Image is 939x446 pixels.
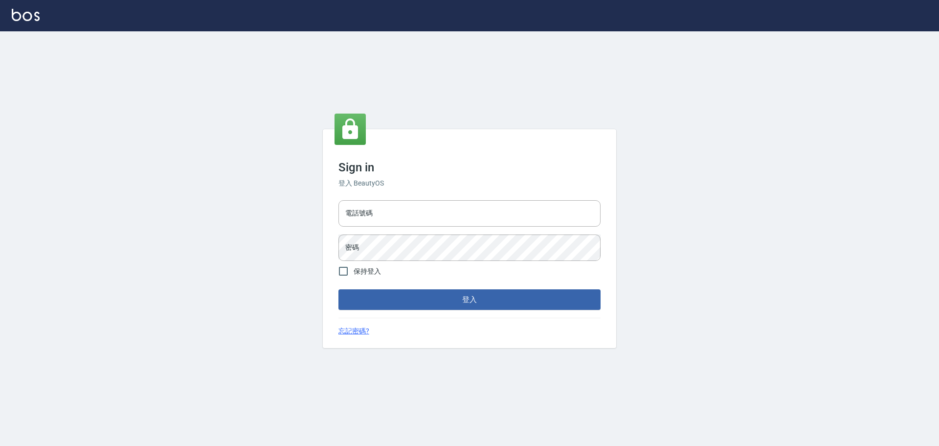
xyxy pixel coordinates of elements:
button: 登入 [338,289,601,310]
h3: Sign in [338,161,601,174]
a: 忘記密碼? [338,326,369,336]
span: 保持登入 [354,266,381,277]
img: Logo [12,9,40,21]
h6: 登入 BeautyOS [338,178,601,188]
